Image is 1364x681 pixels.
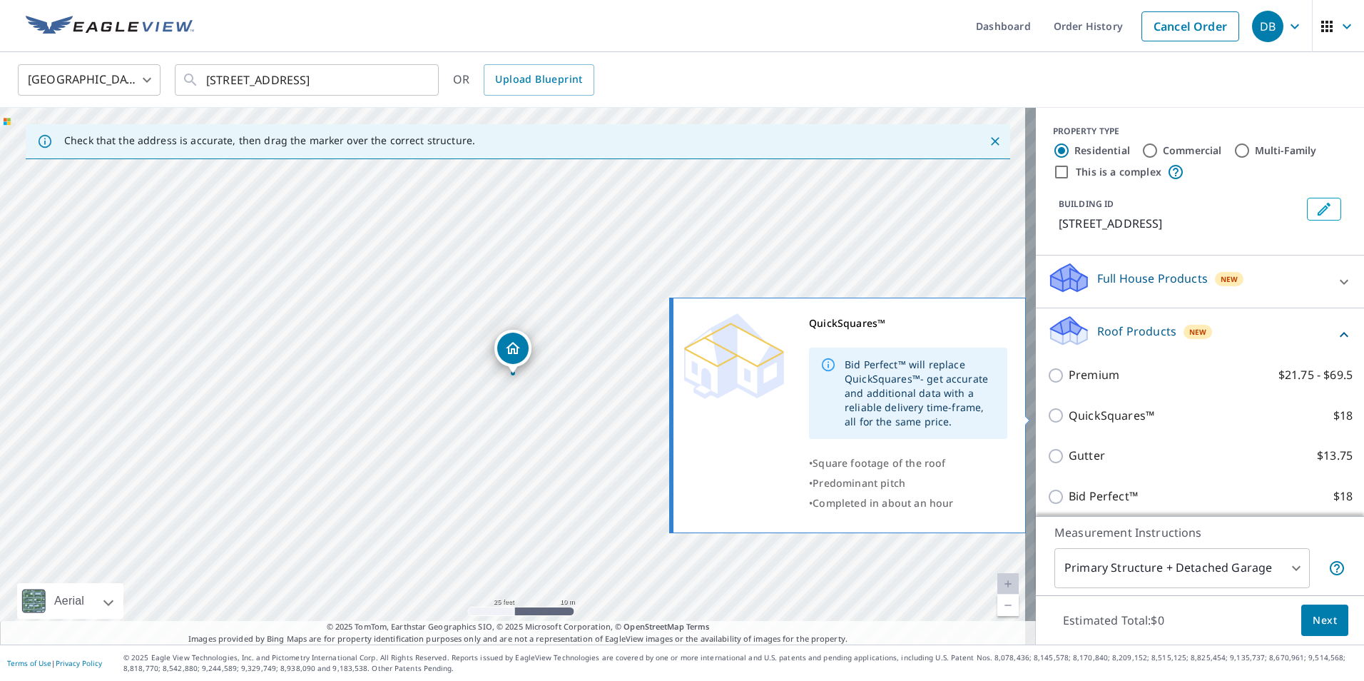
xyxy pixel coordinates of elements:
[1047,314,1353,355] div: Roof ProductsNew
[1252,11,1283,42] div: DB
[1052,605,1176,636] p: Estimated Total: $0
[206,60,409,100] input: Search by address or latitude-longitude
[1059,215,1301,232] p: [STREET_ADDRESS]
[18,60,161,100] div: [GEOGRAPHIC_DATA]
[1255,143,1317,158] label: Multi-Family
[686,621,710,632] a: Terms
[684,313,784,399] img: Premium
[50,583,88,619] div: Aerial
[1189,326,1207,338] span: New
[1074,143,1130,158] label: Residential
[1054,524,1345,541] p: Measurement Instructions
[1301,605,1348,637] button: Next
[813,476,905,490] span: Predominant pitch
[986,132,1004,151] button: Close
[1054,548,1310,588] div: Primary Structure + Detached Garage
[813,456,945,470] span: Square footage of the roof
[56,658,102,668] a: Privacy Policy
[813,496,953,510] span: Completed in about an hour
[17,583,123,619] div: Aerial
[997,595,1019,616] a: Current Level 20, Zoom Out
[1076,165,1161,179] label: This is a complex
[7,658,51,668] a: Terms of Use
[7,659,102,667] p: |
[1333,488,1353,505] p: $18
[809,453,1007,473] div: •
[1069,488,1138,505] p: Bid Perfect™
[1317,447,1353,465] p: $13.75
[495,71,582,89] span: Upload Blueprint
[327,621,710,633] span: © 2025 TomTom, Earthstar Geographics SIO, © 2025 Microsoft Corporation, ©
[1059,198,1114,210] p: BUILDING ID
[1313,612,1337,630] span: Next
[809,473,1007,493] div: •
[484,64,594,96] a: Upload Blueprint
[1047,261,1353,302] div: Full House ProductsNew
[845,352,996,435] div: Bid Perfect™ will replace QuickSquares™- get accurate and additional data with a reliable deliver...
[809,313,1007,333] div: QuickSquares™
[64,134,475,147] p: Check that the address is accurate, then drag the marker over the correct structure.
[1097,270,1208,287] p: Full House Products
[1069,447,1105,465] p: Gutter
[997,573,1019,595] a: Current Level 20, Zoom In Disabled
[624,621,683,632] a: OpenStreetMap
[123,652,1357,674] p: © 2025 Eagle View Technologies, Inc. and Pictometry International Corp. All Rights Reserved. Repo...
[453,64,594,96] div: OR
[1141,11,1239,41] a: Cancel Order
[1221,273,1238,285] span: New
[1307,198,1341,221] button: Edit building 1
[1278,366,1353,384] p: $21.75 - $69.5
[1097,323,1176,340] p: Roof Products
[1328,560,1345,577] span: Your report will include the primary structure and a detached garage if one exists.
[809,493,1007,513] div: •
[26,16,194,37] img: EV Logo
[1053,125,1347,138] div: PROPERTY TYPE
[1069,407,1154,425] p: QuickSquares™
[1069,366,1119,384] p: Premium
[494,330,531,374] div: Dropped pin, building 1, Residential property, 599 Island Ford Rd Rocky Top, TN 37769
[1163,143,1222,158] label: Commercial
[1333,407,1353,425] p: $18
